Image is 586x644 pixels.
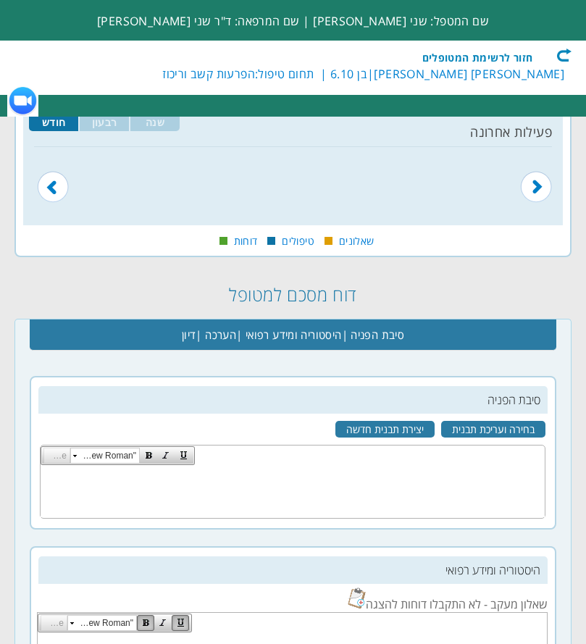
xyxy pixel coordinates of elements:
[520,153,552,203] img: prev
[196,320,236,349] span: הערכה |
[29,113,78,131] input: חודש
[7,85,38,117] img: ZoomMeetingIcon.png
[80,113,129,131] input: רבעון
[172,614,189,632] a: Underline
[14,62,564,85] div: |
[41,615,67,631] a: Size
[51,448,67,463] span: Size
[49,616,64,630] span: Size
[234,234,258,248] span: דוחות
[162,66,255,82] label: הפרעות קשב וריכוז
[130,113,180,131] input: שנה
[157,447,175,464] a: Italic
[348,587,366,609] img: copyReport.png
[405,48,572,62] div: חזור לרשימת המטופלים
[14,274,572,315] h2: דוח מסכם למטופל
[182,320,196,349] span: דיון
[70,448,140,464] a: "Times New Roman"
[34,123,552,141] div: פעילות אחרונה
[159,66,327,82] span: | תחום טיפול:
[339,234,374,248] span: שאלונים
[236,320,341,349] span: היסטוריה ומידע רפואי |
[441,421,545,438] a: בחירה ועריכת תבנית
[75,616,133,630] span: "Times New Roman"
[43,448,70,464] a: Size
[342,320,405,349] span: סיבת הפניה |
[78,448,136,463] span: "Times New Roman"
[38,556,548,584] h2: היסטוריה ומידע רפואי
[335,421,435,438] a: יצירת תבנית חדשה
[282,234,314,248] span: טיפולים
[97,13,489,29] span: שם המטפל: שני [PERSON_NAME] | שם המרפאה: ד"ר שני [PERSON_NAME]
[137,614,154,632] a: Bold
[154,614,172,632] a: Italic
[374,66,564,82] span: [PERSON_NAME] [PERSON_NAME]
[330,66,367,82] label: בן 6.10
[38,587,548,612] div: שאלון מעקב - לא התקבלו דוחות להצגה
[175,447,192,464] a: Underline
[37,153,69,203] img: next
[41,466,545,517] iframe: Rich text editor with ID ctl00_MainContent_ctl03_txt
[67,615,137,631] a: "Times New Roman"
[140,447,157,464] a: Bold
[38,386,548,414] h2: סיבת הפניה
